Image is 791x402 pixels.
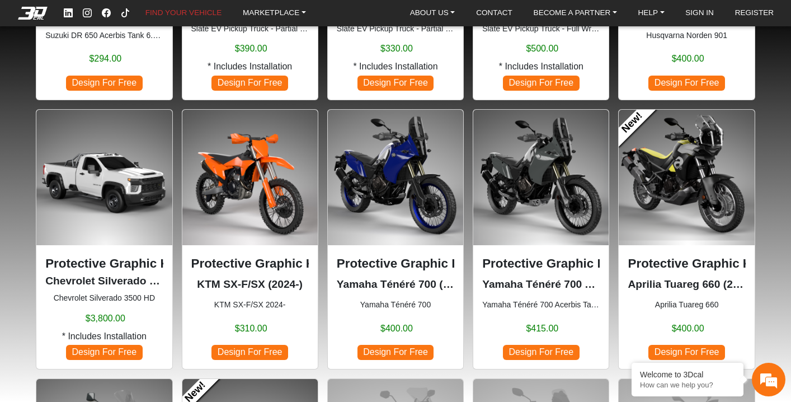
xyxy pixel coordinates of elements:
[45,254,163,273] p: Protective Graphic Kit
[628,254,745,273] p: Protective Graphic Kit
[327,109,464,370] div: Yamaha Ténéré 700
[628,30,745,41] small: Husqvarna Norden 901
[648,345,724,360] span: Design For Free
[12,58,29,74] div: Navigation go back
[89,52,121,66] span: $294.00
[482,23,600,35] small: Slate EV Pickup Truck - Full Wrapping Kit
[357,345,434,360] span: Design For Free
[529,6,622,21] a: BECOME A PARTNER
[503,345,579,360] span: Design For Free
[6,321,75,329] span: Conversation
[36,110,172,245] img: Silverado 3500 HDnull2020-2023
[640,370,735,379] div: Welcome to 3Dcal
[211,345,288,360] span: Design For Free
[526,322,558,335] span: $415.00
[634,6,669,21] a: HELP
[337,277,454,293] p: Yamaha Ténéré 700 (2019-2024)
[380,42,413,55] span: $330.00
[191,299,309,311] small: KTM SX-F/SX 2024-
[235,42,267,55] span: $390.00
[191,277,309,293] p: KTM SX-F/SX (2024-)
[62,330,147,343] span: * Includes Installation
[45,30,163,41] small: Suzuki DR 650 Acerbis Tank 6.6 Gl
[731,6,779,21] a: REGISTER
[235,322,267,335] span: $310.00
[75,301,144,336] div: FAQs
[628,299,745,311] small: Aprilia Tuareg 660
[499,60,583,73] span: * Includes Installation
[526,42,558,55] span: $500.00
[473,109,609,370] div: Yamaha Ténéré 700 Acerbis Tank 6.1 Gl
[337,23,454,35] small: Slate EV Pickup Truck - Partial Wrapping Kit
[472,6,517,21] a: CONTACT
[337,299,454,311] small: Yamaha Ténéré 700
[353,60,437,73] span: * Includes Installation
[357,76,434,91] span: Design For Free
[65,117,154,223] span: We're online!
[182,109,318,370] div: KTM SX-F/SX 2024-
[144,301,213,336] div: Articles
[211,76,288,91] span: Design For Free
[36,109,172,370] div: Chevrolet Silverado 3500 HD
[182,110,318,245] img: SX-F/SXnull2024-
[6,262,213,301] textarea: Type your message and hit 'Enter'
[406,6,460,21] a: ABOUT US
[238,6,310,21] a: MARKETPLACE
[672,322,704,335] span: $400.00
[45,273,163,289] p: Chevrolet Silverado 3500 HD (2020-2023)
[337,254,454,273] p: Protective Graphic Kit
[628,277,745,293] p: Aprilia Tuareg 660 (2022)
[482,254,600,273] p: Protective Graphic Kit
[45,292,163,304] small: Chevrolet Silverado 3500 HD
[208,60,292,73] span: * Includes Installation
[482,299,600,311] small: Yamaha Ténéré 700 Acerbis Tank 6.1 Gl
[648,76,724,91] span: Design For Free
[503,76,579,91] span: Design For Free
[380,322,413,335] span: $400.00
[640,381,735,389] p: How can we help you?
[610,100,655,146] a: New!
[619,110,754,245] img: Tuareg 660null2022
[473,110,609,245] img: Ténéré 700 Acerbis Tank 6.1 Gl2019-2024
[328,110,463,245] img: Ténéré 700null2019-2024
[75,59,205,73] div: Chat with us now
[183,6,210,32] div: Minimize live chat window
[86,312,125,325] span: $3,800.00
[482,277,600,293] p: Yamaha Ténéré 700 Acerbis Tank 6.1 Gl (2019-2024)
[191,23,309,35] small: Slate EV Pickup Truck - Partial Wrapping Kit
[141,6,226,21] a: FIND YOUR VEHICLE
[681,6,718,21] a: SIGN IN
[672,52,704,66] span: $400.00
[618,109,755,370] div: Aprilia Tuareg 660
[66,345,142,360] span: Design For Free
[66,76,142,91] span: Design For Free
[191,254,309,273] p: Protective Graphic Kit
